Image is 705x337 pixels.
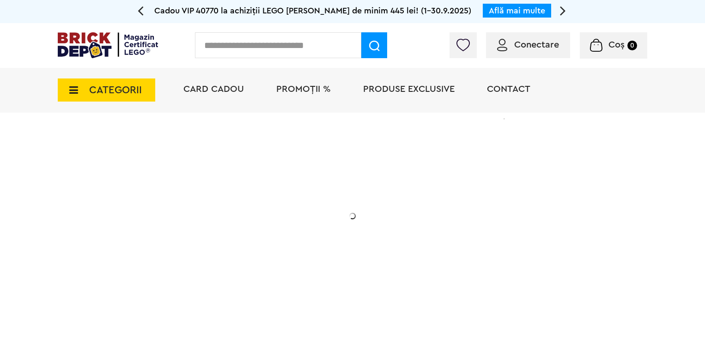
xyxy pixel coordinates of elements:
[489,6,545,15] a: Află mai multe
[154,6,471,15] span: Cadou VIP 40770 la achiziții LEGO [PERSON_NAME] de minim 445 lei! (1-30.9.2025)
[123,265,308,277] div: Explorează
[514,40,559,49] span: Conectare
[276,84,331,94] a: PROMOȚII %
[183,84,244,94] a: Card Cadou
[497,40,559,49] a: Conectare
[627,41,637,50] small: 0
[363,84,455,94] a: Produse exclusive
[487,84,530,94] a: Contact
[123,163,308,196] h1: 20% Reducere!
[123,205,308,244] h2: La două seturi LEGO de adulți achiziționate din selecție! În perioada 12 - [DATE]!
[608,40,625,49] span: Coș
[89,85,142,95] span: CATEGORII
